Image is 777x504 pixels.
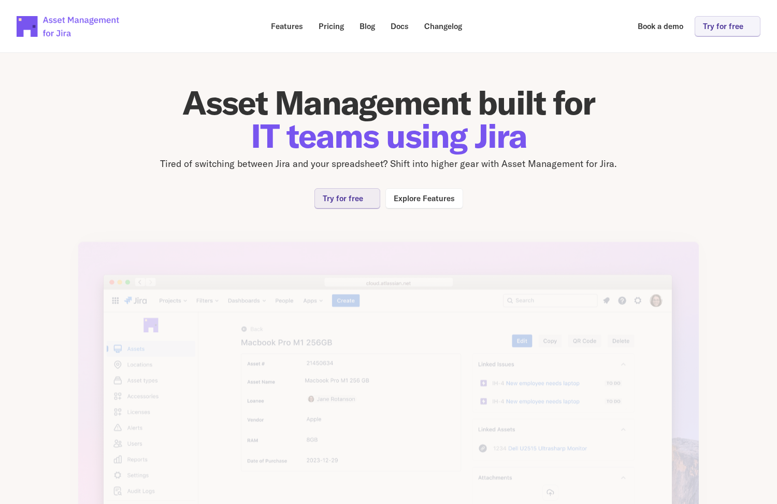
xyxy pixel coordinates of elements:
a: Docs [383,16,416,36]
a: Try for free [314,188,380,208]
p: Pricing [319,22,344,30]
h1: Asset Management built for [78,86,699,152]
a: Blog [352,16,382,36]
span: IT teams using Jira [251,115,527,157]
a: Pricing [311,16,351,36]
p: Features [271,22,303,30]
p: Docs [391,22,409,30]
a: Features [264,16,310,36]
p: Explore Features [394,194,455,202]
p: Tired of switching between Jira and your spreadsheet? Shift into higher gear with Asset Managemen... [78,157,699,172]
p: Book a demo [638,22,683,30]
p: Try for free [703,22,743,30]
p: Try for free [323,194,363,202]
p: Changelog [424,22,462,30]
a: Explore Features [385,188,463,208]
a: Changelog [417,16,469,36]
a: Try for free [695,16,760,36]
p: Blog [359,22,375,30]
a: Book a demo [630,16,690,36]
